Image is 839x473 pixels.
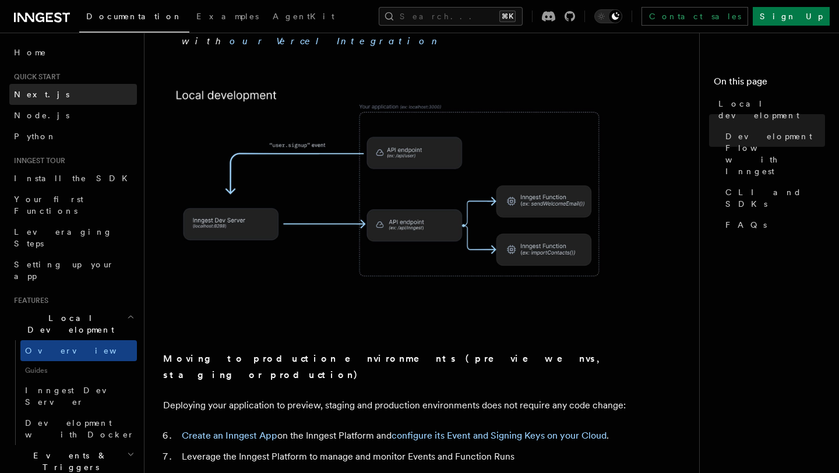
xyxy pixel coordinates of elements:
[725,130,825,177] span: Development Flow with Inngest
[163,77,629,320] img: The Inngest Dev Server runs locally on your machine and communicates with your local application.
[266,3,341,31] a: AgentKit
[9,340,137,445] div: Local Development
[189,3,266,31] a: Examples
[20,412,137,445] a: Development with Docker
[9,105,137,126] a: Node.js
[9,254,137,287] a: Setting up your app
[379,7,523,26] button: Search...⌘K
[9,189,137,221] a: Your first Functions
[9,126,137,147] a: Python
[14,195,83,216] span: Your first Functions
[182,430,277,441] a: Create an Inngest App
[163,397,629,414] p: Deploying your application to preview, staging and production environments does not require any c...
[178,428,629,444] li: on the Inngest Platform and .
[20,361,137,380] span: Guides
[14,227,112,248] span: Leveraging Steps
[725,186,825,210] span: CLI and SDKs
[25,346,145,355] span: Overview
[721,182,825,214] a: CLI and SDKs
[79,3,189,33] a: Documentation
[25,418,135,439] span: Development with Docker
[14,260,114,281] span: Setting up your app
[718,98,825,121] span: Local development
[9,308,137,340] button: Local Development
[9,168,137,189] a: Install the SDK
[9,156,65,165] span: Inngest tour
[230,36,442,47] a: our Vercel Integration
[14,90,69,99] span: Next.js
[14,47,47,58] span: Home
[86,12,182,21] span: Documentation
[753,7,830,26] a: Sign Up
[714,93,825,126] a: Local development
[20,380,137,412] a: Inngest Dev Server
[178,449,629,465] li: Leverage the Inngest Platform to manage and monitor Events and Function Runs
[14,111,69,120] span: Node.js
[9,450,127,473] span: Events & Triggers
[163,353,607,380] strong: Moving to production environments (preview envs, staging or production)
[721,214,825,235] a: FAQs
[594,9,622,23] button: Toggle dark mode
[196,12,259,21] span: Examples
[721,126,825,182] a: Development Flow with Inngest
[714,75,825,93] h4: On this page
[14,174,135,183] span: Install the SDK
[499,10,516,22] kbd: ⌘K
[392,430,607,441] a: configure its Event and Signing Keys on your Cloud
[9,42,137,63] a: Home
[641,7,748,26] a: Contact sales
[20,340,137,361] a: Overview
[9,296,48,305] span: Features
[273,12,334,21] span: AgentKit
[25,386,125,407] span: Inngest Dev Server
[9,312,127,336] span: Local Development
[14,132,57,141] span: Python
[9,84,137,105] a: Next.js
[9,72,60,82] span: Quick start
[725,219,767,231] span: FAQs
[9,221,137,254] a: Leveraging Steps
[182,19,608,47] em: (Optional) - Configure Preview environments with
